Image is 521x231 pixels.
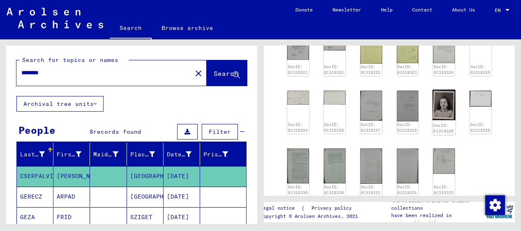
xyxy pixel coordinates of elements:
[305,204,362,213] a: Privacy policy
[20,148,55,161] div: Last Name
[361,64,380,75] a: DocID: 81318323
[53,143,90,166] mat-header-cell: First Name
[17,166,53,186] mat-cell: CSERFALVI
[397,122,417,133] a: DocID: 81318328
[361,122,380,133] a: DocID: 81318327
[152,18,223,38] a: Browse archive
[288,185,308,195] a: DocID: 81318330
[90,128,93,135] span: 8
[203,148,238,161] div: Prisoner #
[53,187,90,207] mat-cell: ARPAD
[53,166,90,186] mat-cell: [PERSON_NAME]
[16,96,104,112] button: Archival tree units
[90,143,127,166] mat-header-cell: Maiden Name
[164,166,200,186] mat-cell: [DATE]
[288,64,308,75] a: DocID: 81318321
[433,123,454,133] a: DocID: 81318329
[22,56,118,64] mat-label: Search for topics or names
[202,124,238,140] button: Filter
[57,148,92,161] div: First Name
[485,195,505,215] div: Change consent
[260,204,301,213] a: Legal notice
[164,187,200,207] mat-cell: [DATE]
[190,65,207,81] button: Clear
[397,64,417,75] a: DocID: 81318323
[361,185,380,195] a: DocID: 81318331
[127,207,164,227] mat-cell: SZIGET
[194,69,203,78] mat-icon: close
[287,149,309,183] img: 001.jpg
[20,150,45,159] div: Last Name
[433,33,455,63] img: 001.jpg
[470,91,491,107] img: 002.jpg
[485,195,505,215] img: Change consent
[127,166,164,186] mat-cell: [GEOGRAPHIC_DATA]
[164,143,200,166] mat-header-cell: Date of Birth
[207,60,247,86] button: Search
[470,122,490,133] a: DocID: 81318329
[324,149,346,183] img: 002.jpg
[57,150,81,159] div: First Name
[164,207,200,227] mat-cell: [DATE]
[93,148,128,161] div: Maiden Name
[288,122,308,133] a: DocID: 81318326
[110,18,152,39] a: Search
[397,149,419,183] img: 002.jpg
[484,201,515,222] img: yv_logo.png
[17,187,53,207] mat-cell: GERECZ
[397,91,419,121] img: 001.jpg
[433,89,455,120] img: 001.jpg
[260,204,362,213] div: |
[214,69,238,78] span: Search
[93,150,118,159] div: Maiden Name
[287,91,309,105] img: 001.jpg
[360,149,382,184] img: 001.jpg
[7,8,103,28] img: Arolsen_neg.svg
[391,212,484,226] p: have been realized in partnership with
[433,149,455,174] img: 001.jpg
[17,207,53,227] mat-cell: GEZA
[324,185,344,195] a: DocID: 81318330
[391,197,484,212] p: The Arolsen Archives online collections
[360,33,382,63] img: 001.jpg
[53,207,90,227] mat-cell: FRID
[200,143,246,166] mat-header-cell: Prisoner #
[397,185,417,195] a: DocID: 81318331
[93,128,141,135] span: records found
[209,128,231,135] span: Filter
[287,33,309,59] img: 001.jpg
[434,64,454,75] a: DocID: 81318324
[203,150,228,159] div: Prisoner #
[324,91,346,105] img: 002.jpg
[167,150,191,159] div: Date of Birth
[127,187,164,207] mat-cell: [GEOGRAPHIC_DATA]
[324,64,344,75] a: DocID: 81318322
[434,185,454,195] a: DocID: 81318332
[360,91,382,121] img: 001.jpg
[470,64,490,75] a: DocID: 81318325
[397,33,419,63] img: 002.jpg
[18,123,55,137] div: People
[324,122,344,133] a: DocID: 81318326
[260,213,362,220] p: Copyright © Arolsen Archives, 2021
[130,148,165,161] div: Place of Birth
[127,143,164,166] mat-header-cell: Place of Birth
[130,150,155,159] div: Place of Birth
[495,7,504,13] span: EN
[167,148,202,161] div: Date of Birth
[17,143,53,166] mat-header-cell: Last Name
